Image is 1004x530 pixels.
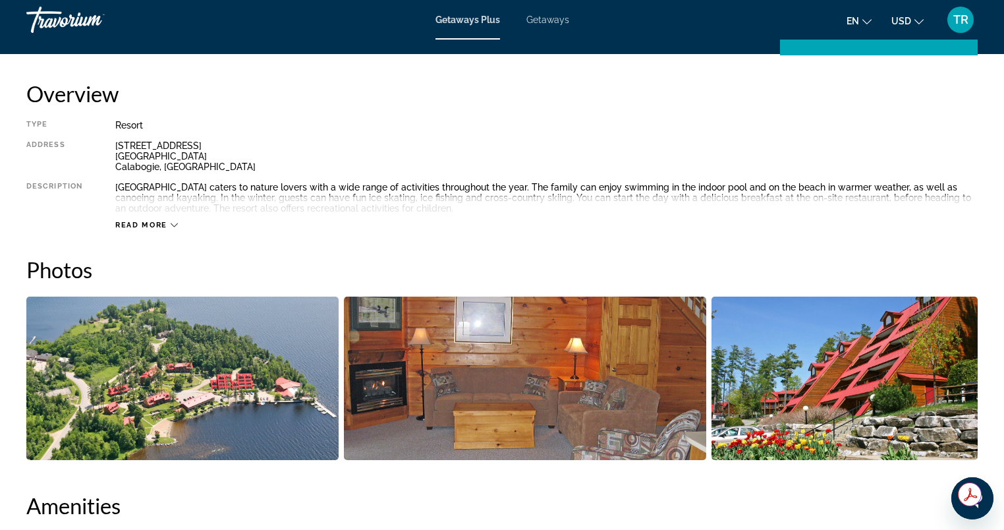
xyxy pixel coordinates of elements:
span: en [847,16,859,26]
div: Address [26,140,82,172]
h2: Amenities [26,492,978,519]
iframe: Button to launch messaging window [951,477,993,519]
span: TR [953,13,968,26]
a: Getaways [526,15,569,25]
button: Change language [847,11,872,30]
button: Open full-screen image slider [344,296,706,461]
div: Description [26,182,82,214]
button: User Menu [943,6,978,34]
span: USD [891,16,911,26]
h2: Photos [26,256,978,283]
button: Change currency [891,11,924,30]
a: Travorium [26,3,158,37]
h2: Overview [26,80,978,107]
a: Getaways Plus [435,15,500,25]
div: Resort [115,120,978,131]
button: Read more [115,220,178,230]
div: [GEOGRAPHIC_DATA] caters to nature lovers with a wide range of activities throughout the year. Th... [115,182,978,214]
span: Read more [115,221,167,229]
button: Open full-screen image slider [711,296,978,461]
div: [STREET_ADDRESS] [GEOGRAPHIC_DATA] Calabogie, [GEOGRAPHIC_DATA] [115,140,978,172]
button: Open full-screen image slider [26,296,339,461]
div: Type [26,120,82,131]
